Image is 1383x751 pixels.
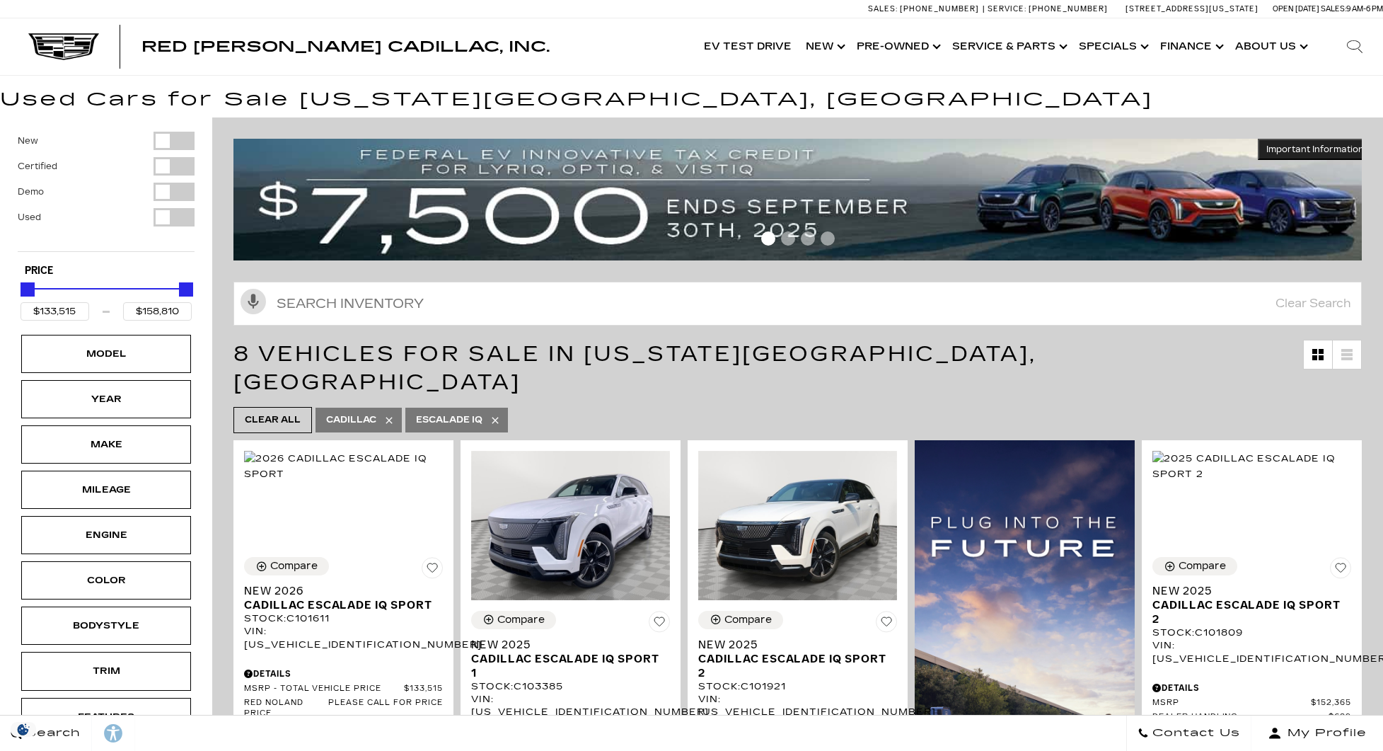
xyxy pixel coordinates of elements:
span: Cadillac ESCALADE IQ Sport 2 [1152,598,1341,626]
span: New 2026 [244,584,432,598]
div: YearYear [21,380,191,418]
img: 2025 Cadillac ESCALADE IQ Sport 2 [1152,451,1351,482]
span: Important Information [1266,144,1364,155]
div: Pricing Details - New 2025 Cadillac ESCALADE IQ Sport 2 [1152,682,1351,694]
img: 2025 Cadillac ESCALADE IQ Sport 1 [471,451,670,600]
div: Compare [724,614,772,626]
span: Search [22,723,81,743]
a: Pre-Owned [850,18,945,75]
div: TrimTrim [21,652,191,690]
span: Contact Us [1149,723,1240,743]
div: VIN: [US_VEHICLE_IDENTIFICATION_NUMBER] [1152,639,1351,665]
div: Minimum Price [21,282,35,297]
span: Service: [988,4,1026,13]
span: 9 AM-6 PM [1346,4,1383,13]
span: 8 Vehicles for Sale in [US_STATE][GEOGRAPHIC_DATA], [GEOGRAPHIC_DATA] [233,341,1036,395]
button: Compare Vehicle [244,557,329,575]
a: MSRP $152,365 [1152,698,1351,709]
div: FeaturesFeatures [21,698,191,736]
div: Stock : C103385 [471,680,670,693]
span: [PHONE_NUMBER] [1029,4,1108,13]
label: Demo [18,185,44,199]
span: New 2025 [698,638,886,652]
div: EngineEngine [21,516,191,554]
span: Go to slide 1 [761,231,775,246]
span: Go to slide 2 [781,231,795,246]
a: [STREET_ADDRESS][US_STATE] [1126,4,1258,13]
span: Go to slide 3 [801,231,815,246]
a: New 2025Cadillac ESCALADE IQ Sport 2 [1152,584,1351,626]
div: VIN: [US_VEHICLE_IDENTIFICATION_NUMBER] [471,693,670,718]
input: Maximum [123,302,192,321]
span: Go to slide 4 [821,231,835,246]
label: Used [18,210,41,224]
div: Stock : C101809 [1152,626,1351,639]
div: VIN: [US_VEHICLE_IDENTIFICATION_NUMBER] [698,693,897,718]
div: Bodystyle [71,618,141,634]
div: Compare [1179,560,1226,573]
span: $133,515 [404,684,443,694]
a: Contact Us [1126,716,1251,751]
span: Cadillac ESCALADE IQ Sport 1 [471,652,659,680]
h5: Price [25,265,187,277]
span: Red [PERSON_NAME] Cadillac, Inc. [141,38,550,55]
span: Sales: [1321,4,1346,13]
span: New 2025 [1152,584,1341,598]
button: Save Vehicle [649,611,670,638]
div: Maximum Price [179,282,193,297]
a: Specials [1072,18,1153,75]
a: MSRP - Total Vehicle Price $133,515 [244,684,443,694]
button: Save Vehicle [1330,557,1351,584]
span: Sales: [868,4,898,13]
div: Features [71,709,141,725]
button: Save Vehicle [876,611,897,638]
div: Trim [71,663,141,679]
a: New 2025Cadillac ESCALADE IQ Sport 2 [698,638,897,680]
a: Sales: [PHONE_NUMBER] [868,5,983,13]
img: vrp-tax-ending-august-version [233,139,1372,261]
div: BodystyleBodystyle [21,607,191,645]
span: MSRP - Total Vehicle Price [244,684,404,694]
img: 2025 Cadillac ESCALADE IQ Sport 2 [698,451,897,600]
div: MakeMake [21,425,191,464]
span: [PHONE_NUMBER] [900,4,979,13]
div: VIN: [US_VEHICLE_IDENTIFICATION_NUMBER] [244,625,443,650]
a: EV Test Drive [697,18,799,75]
span: My Profile [1282,723,1367,743]
span: Please call for price [328,698,443,719]
div: Pricing Details - New 2026 Cadillac ESCALADE IQ Sport [244,667,443,680]
img: Opt-Out Icon [7,722,40,737]
div: Compare [270,560,318,573]
span: $152,365 [1311,698,1351,709]
div: Stock : C101921 [698,680,897,693]
a: New [799,18,850,75]
img: Cadillac Dark Logo with Cadillac White Text [28,33,99,60]
a: Dealer Handling $689 [1152,712,1351,723]
button: Compare Vehicle [471,611,556,629]
img: 2026 Cadillac ESCALADE IQ Sport [244,451,443,482]
span: ESCALADE IQ [416,411,482,429]
span: Dealer Handling [1152,712,1324,723]
a: New 2026Cadillac ESCALADE IQ Sport [244,584,443,612]
a: Red Noland Price Please call for price [244,698,443,719]
div: Color [71,573,141,588]
span: Cadillac ESCALADE IQ Sport 2 [698,652,886,680]
label: Certified [18,159,57,173]
span: Red Noland Price [244,698,328,719]
label: New [18,134,38,148]
span: New 2025 [471,638,659,652]
button: Save Vehicle [422,557,443,584]
input: Minimum [21,302,89,321]
a: Finance [1153,18,1228,75]
button: Compare Vehicle [1152,557,1237,575]
div: MileageMileage [21,471,191,509]
a: Red [PERSON_NAME] Cadillac, Inc. [141,40,550,54]
div: Price [21,277,192,321]
button: Important Information [1258,139,1372,160]
button: Open user profile menu [1251,716,1383,751]
div: Filter by Vehicle Type [18,132,195,251]
span: Cadillac ESCALADE IQ Sport [244,598,432,612]
span: Open [DATE] [1273,4,1319,13]
input: Search Inventory [233,282,1362,326]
